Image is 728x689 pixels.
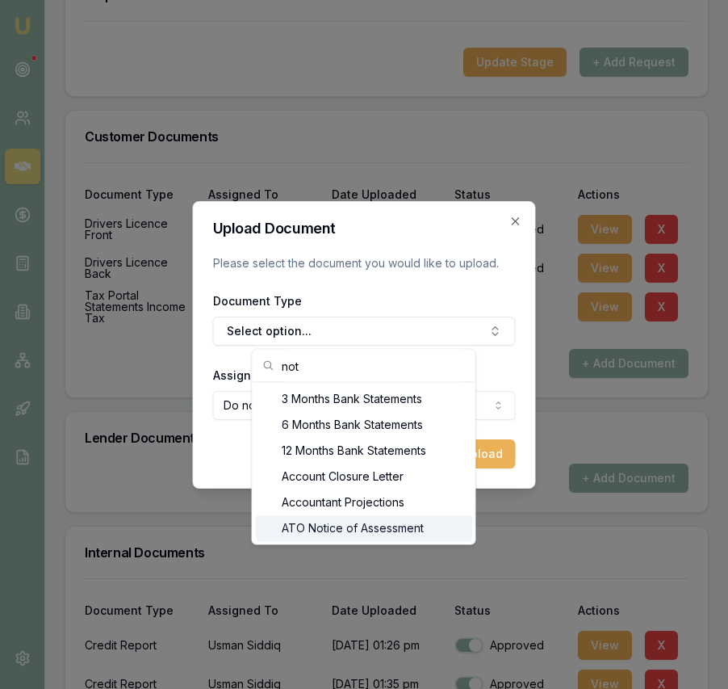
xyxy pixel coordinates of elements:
[256,464,472,489] div: Account Closure Letter
[213,221,516,236] h2: Upload Document
[213,255,516,271] p: Please select the document you would like to upload.
[256,438,472,464] div: 12 Months Bank Statements
[256,541,472,567] div: ATO Notice of Assessment Partner
[256,412,472,438] div: 6 Months Bank Statements
[282,350,466,382] input: Search...
[213,294,302,308] label: Document Type
[256,515,472,541] div: ATO Notice of Assessment
[213,368,302,382] label: Assigned Client
[256,386,472,412] div: 3 Months Bank Statements
[253,383,475,544] div: Search...
[450,439,516,468] button: Upload
[256,489,472,515] div: Accountant Projections
[213,317,516,346] button: Select option...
